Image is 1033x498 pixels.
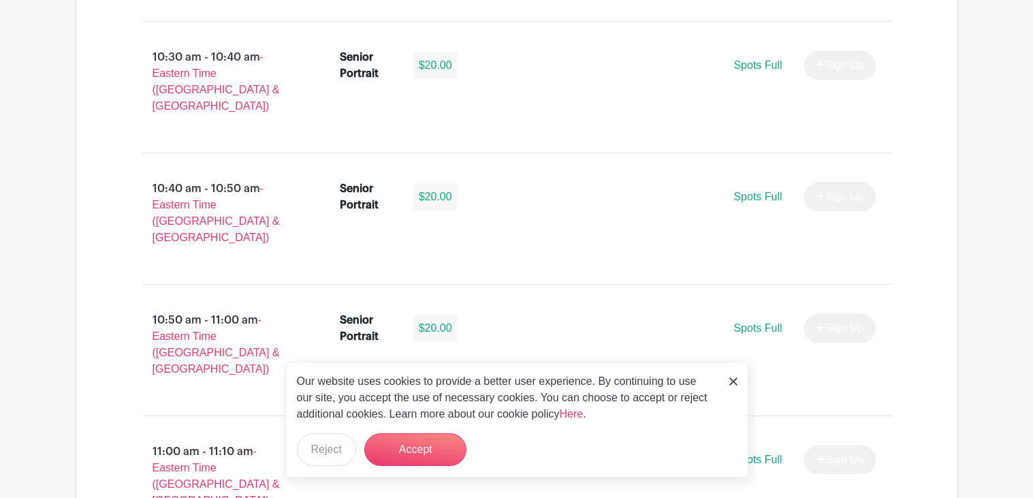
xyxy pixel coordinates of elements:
button: Accept [364,433,466,466]
div: Senior Portrait [340,181,397,213]
span: - Eastern Time ([GEOGRAPHIC_DATA] & [GEOGRAPHIC_DATA]) [153,183,280,243]
p: 10:40 am - 10:50 am [120,175,319,251]
button: Reject [297,433,356,466]
span: Spots Full [733,191,782,202]
p: Our website uses cookies to provide a better user experience. By continuing to use our site, you ... [297,373,715,422]
span: - Eastern Time ([GEOGRAPHIC_DATA] & [GEOGRAPHIC_DATA]) [153,51,280,112]
span: Spots Full [733,322,782,334]
a: Here [560,408,584,420]
div: $20.00 [413,183,458,211]
span: Spots Full [733,59,782,71]
p: 10:30 am - 10:40 am [120,44,319,120]
div: Senior Portrait [340,49,397,82]
p: 10:50 am - 11:00 am [120,307,319,383]
div: $20.00 [413,52,458,79]
img: close_button-5f87c8562297e5c2d7936805f587ecaba9071eb48480494691a3f1689db116b3.svg [729,377,737,386]
div: Senior Portrait [340,312,397,345]
span: - Eastern Time ([GEOGRAPHIC_DATA] & [GEOGRAPHIC_DATA]) [153,314,280,375]
div: $20.00 [413,315,458,342]
span: Spots Full [733,454,782,465]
